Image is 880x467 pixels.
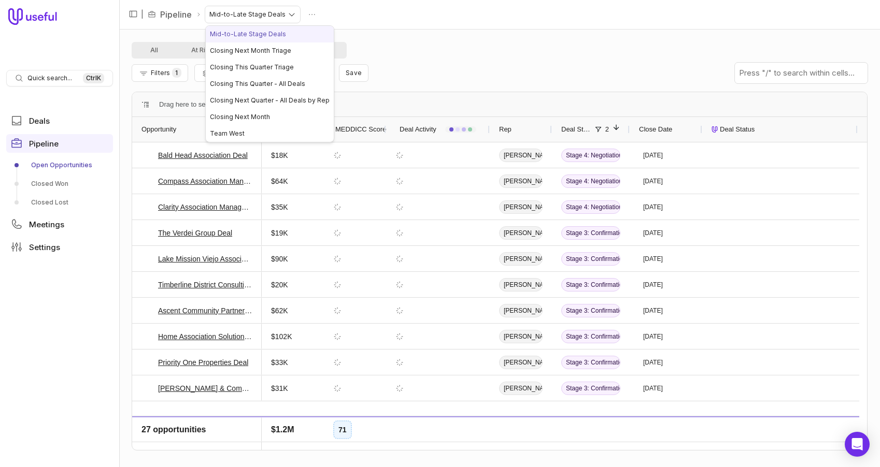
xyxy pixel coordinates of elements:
span: Closing This Quarter - All Deals [210,80,305,87]
span: Closing Next Quarter - All Deals by Rep [210,96,330,104]
span: Closing Next Month [210,113,270,121]
span: Closing Next Month Triage [210,47,291,54]
span: Mid-to-Late Stage Deals [210,30,286,38]
span: Team West [210,129,245,137]
span: Closing This Quarter Triage [210,63,294,71]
